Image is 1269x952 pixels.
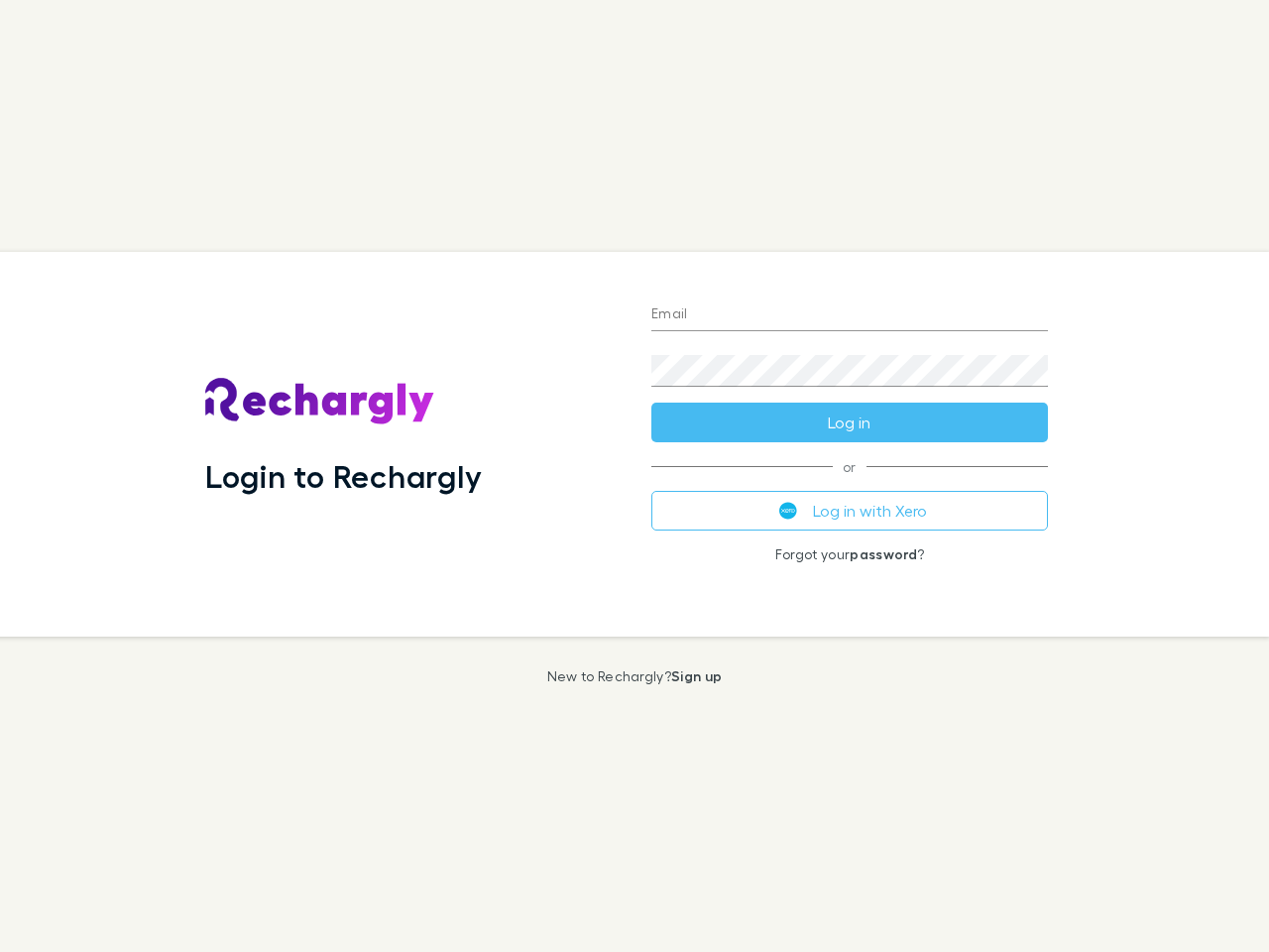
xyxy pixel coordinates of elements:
img: Rechargly's Logo [205,378,435,425]
button: Log in [651,403,1048,442]
a: password [850,545,917,562]
a: Sign up [671,667,722,684]
p: New to Rechargly? [547,668,723,684]
span: or [651,466,1048,467]
img: Xero's logo [779,502,797,520]
p: Forgot your ? [651,546,1048,562]
h1: Login to Rechargly [205,457,482,495]
button: Log in with Xero [651,491,1048,531]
